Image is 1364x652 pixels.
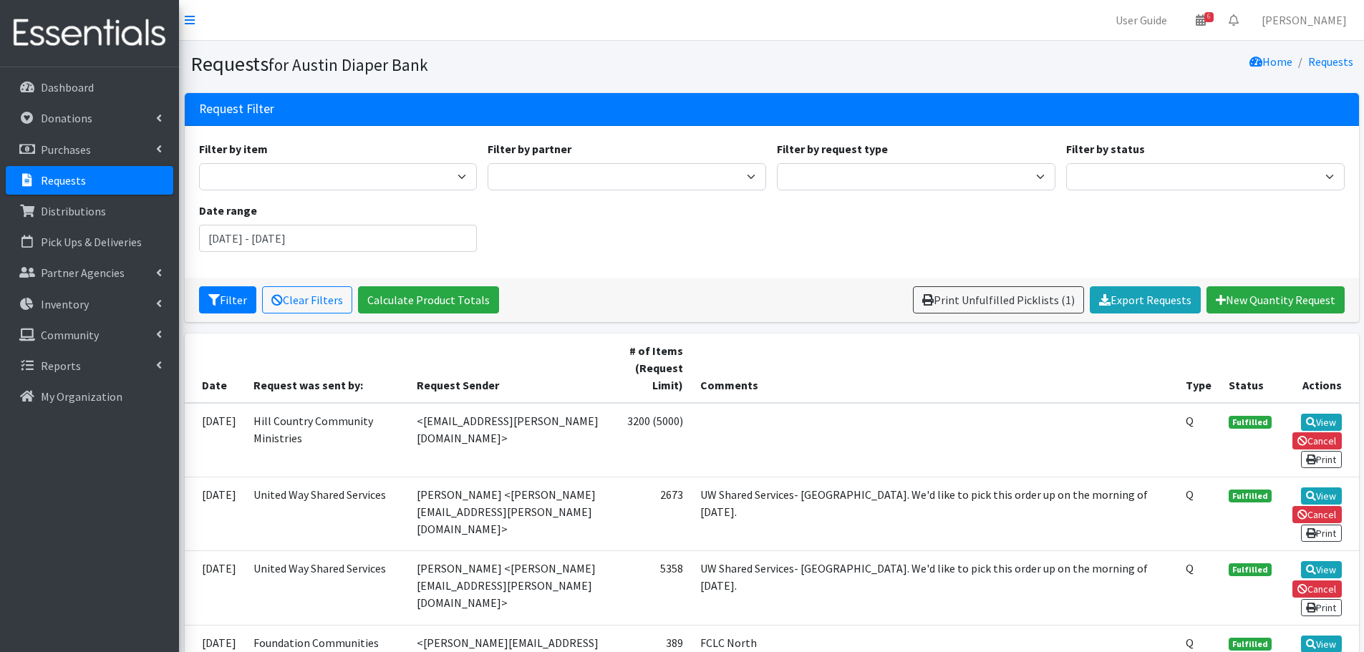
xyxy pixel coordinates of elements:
label: Filter by status [1066,140,1145,157]
label: Filter by item [199,140,268,157]
a: Export Requests [1090,286,1201,313]
a: Dashboard [6,73,173,102]
p: Purchases [41,142,91,157]
a: Purchases [6,135,173,164]
span: Fulfilled [1229,490,1272,502]
a: Calculate Product Totals [358,286,499,313]
label: Date range [199,202,257,219]
label: Filter by partner [488,140,571,157]
td: 5358 [614,551,692,625]
td: Hill Country Community Ministries [245,403,409,477]
span: 6 [1204,12,1214,22]
p: Inventory [41,297,89,311]
th: Status [1220,334,1280,403]
a: Distributions [6,197,173,225]
a: Home [1249,54,1292,69]
a: Print [1301,599,1342,616]
small: for Austin Diaper Bank [269,54,428,75]
a: [PERSON_NAME] [1250,6,1358,34]
p: My Organization [41,389,122,404]
span: Fulfilled [1229,638,1272,651]
th: # of Items (Request Limit) [614,334,692,403]
label: Filter by request type [777,140,888,157]
th: Comments [692,334,1178,403]
a: User Guide [1104,6,1179,34]
a: 6 [1184,6,1217,34]
a: Requests [6,166,173,195]
th: Type [1177,334,1220,403]
p: Partner Agencies [41,266,125,280]
td: 2673 [614,477,692,550]
p: Community [41,328,99,342]
td: [PERSON_NAME] <[PERSON_NAME][EMAIL_ADDRESS][PERSON_NAME][DOMAIN_NAME]> [408,477,614,550]
th: Actions [1280,334,1358,403]
td: [DATE] [185,477,245,550]
td: 3200 (5000) [614,403,692,477]
td: UW Shared Services- [GEOGRAPHIC_DATA]. We'd like to pick this order up on the morning of [DATE]. [692,551,1178,625]
td: United Way Shared Services [245,551,409,625]
a: View [1301,487,1342,505]
a: Print [1301,525,1342,542]
td: [DATE] [185,551,245,625]
h3: Request Filter [199,102,274,117]
button: Filter [199,286,256,313]
th: Date [185,334,245,403]
a: New Quantity Request [1206,286,1345,313]
a: Inventory [6,290,173,318]
span: Fulfilled [1229,416,1272,429]
p: Dashboard [41,80,94,94]
td: <[EMAIL_ADDRESS][PERSON_NAME][DOMAIN_NAME]> [408,403,614,477]
abbr: Quantity [1186,636,1194,650]
a: Pick Ups & Deliveries [6,228,173,256]
a: Cancel [1292,432,1342,449]
img: HumanEssentials [6,9,173,57]
td: United Way Shared Services [245,477,409,550]
abbr: Quantity [1186,561,1194,575]
a: View [1301,414,1342,431]
abbr: Quantity [1186,414,1194,428]
a: Print Unfulfilled Picklists (1) [913,286,1084,313]
input: January 1, 2011 - December 31, 2011 [199,225,478,252]
td: [PERSON_NAME] <[PERSON_NAME][EMAIL_ADDRESS][PERSON_NAME][DOMAIN_NAME]> [408,551,614,625]
th: Request Sender [408,334,614,403]
p: Reports [41,359,81,373]
span: Fulfilled [1229,563,1272,576]
a: Community [6,321,173,349]
p: Pick Ups & Deliveries [41,235,142,249]
p: Requests [41,173,86,188]
h1: Requests [190,52,767,77]
a: Donations [6,104,173,132]
abbr: Quantity [1186,487,1194,502]
td: UW Shared Services- [GEOGRAPHIC_DATA]. We'd like to pick this order up on the morning of [DATE]. [692,477,1178,550]
a: Partner Agencies [6,258,173,287]
a: My Organization [6,382,173,411]
a: Requests [1308,54,1353,69]
a: Reports [6,351,173,380]
a: Cancel [1292,506,1342,523]
p: Donations [41,111,92,125]
th: Request was sent by: [245,334,409,403]
td: [DATE] [185,403,245,477]
p: Distributions [41,204,106,218]
a: Cancel [1292,580,1342,598]
a: Clear Filters [262,286,352,313]
a: View [1301,561,1342,578]
a: Print [1301,451,1342,468]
